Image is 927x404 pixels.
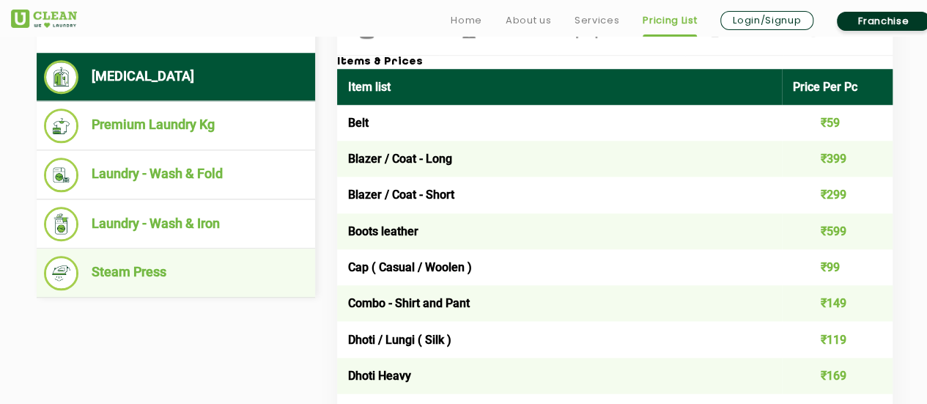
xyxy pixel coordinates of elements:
a: About us [506,12,551,29]
th: Price Per Pc [782,69,893,105]
td: Combo - Shirt and Pant [337,285,782,321]
a: Services [575,12,619,29]
td: ₹599 [782,213,893,249]
a: Home [451,12,482,29]
td: Dhoti Heavy [337,358,782,394]
img: Steam Press [44,256,78,290]
td: Blazer / Coat - Short [337,177,782,213]
li: Laundry - Wash & Iron [44,207,308,241]
img: Dry Cleaning [44,60,78,94]
li: Steam Press [44,256,308,290]
td: Boots leather [337,213,782,249]
td: ₹119 [782,321,893,357]
td: Dhoti / Lungi ( Silk ) [337,321,782,357]
td: ₹299 [782,177,893,213]
a: Pricing List [643,12,697,29]
td: Cap ( Casual / Woolen ) [337,249,782,285]
td: ₹59 [782,105,893,141]
li: Laundry - Wash & Fold [44,158,308,192]
h3: Items & Prices [337,56,893,69]
li: Premium Laundry Kg [44,109,308,143]
td: ₹99 [782,249,893,285]
td: Belt [337,105,782,141]
a: Login/Signup [720,11,813,30]
td: ₹169 [782,358,893,394]
img: Laundry - Wash & Iron [44,207,78,241]
img: Laundry - Wash & Fold [44,158,78,192]
img: UClean Laundry and Dry Cleaning [11,10,77,28]
td: ₹149 [782,285,893,321]
th: Item list [337,69,782,105]
td: Blazer / Coat - Long [337,141,782,177]
li: [MEDICAL_DATA] [44,60,308,94]
td: ₹399 [782,141,893,177]
img: Premium Laundry Kg [44,109,78,143]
